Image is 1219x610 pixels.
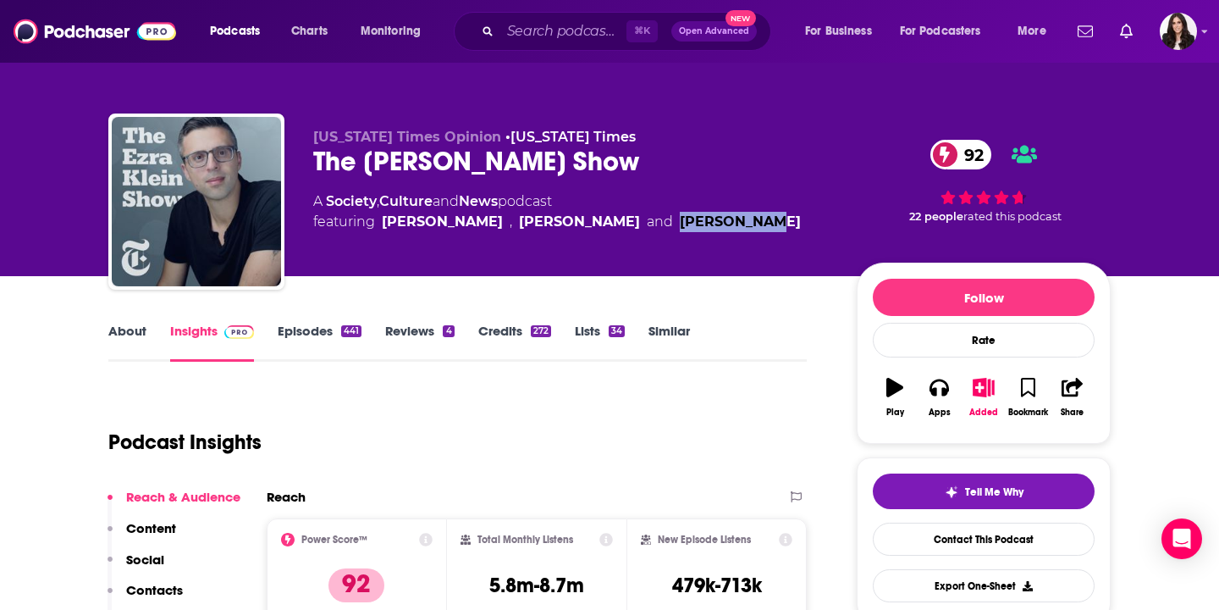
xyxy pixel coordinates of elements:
img: tell me why sparkle [945,485,958,499]
p: Content [126,520,176,536]
div: Search podcasts, credits, & more... [470,12,787,51]
button: Content [108,520,176,552]
h2: Reach [267,489,306,505]
span: More [1018,19,1046,43]
div: 34 [609,325,625,337]
div: Share [1061,408,1084,418]
a: Lists34 [575,323,625,362]
span: [US_STATE] Times Opinion [313,129,501,145]
a: 92 [930,140,992,169]
a: Culture [379,193,433,209]
h1: Podcast Insights [108,430,262,455]
span: Logged in as RebeccaShapiro [1160,13,1197,50]
div: Bookmark [1008,408,1048,418]
h2: New Episode Listens [658,534,751,546]
h3: 479k-713k [672,573,762,598]
a: About [108,323,146,362]
a: Society [326,193,377,209]
button: tell me why sparkleTell Me Why [873,474,1095,509]
span: Monitoring [361,19,421,43]
img: User Profile [1160,13,1197,50]
button: open menu [1006,18,1067,45]
span: Open Advanced [679,27,749,36]
div: Open Intercom Messenger [1161,518,1202,559]
a: Episodes441 [278,323,361,362]
span: , [377,193,379,209]
span: 92 [947,140,992,169]
span: and [647,212,673,232]
h3: 5.8m-8.7m [489,573,584,598]
a: Ezra Klein [382,212,503,232]
a: Show notifications dropdown [1113,17,1139,46]
button: Social [108,552,164,583]
span: ⌘ K [626,20,658,42]
div: [PERSON_NAME] [519,212,640,232]
p: Contacts [126,582,183,598]
span: featuring [313,212,801,232]
button: Open AdvancedNew [671,21,757,42]
button: Follow [873,279,1095,316]
a: Contact This Podcast [873,523,1095,556]
button: open menu [198,18,282,45]
button: Play [873,367,917,428]
button: open menu [349,18,443,45]
div: Rate [873,323,1095,358]
button: Added [962,367,1006,428]
a: InsightsPodchaser Pro [170,323,254,362]
p: Social [126,552,164,568]
span: rated this podcast [963,210,1062,223]
button: open menu [793,18,893,45]
button: open menu [889,18,1006,45]
div: 272 [531,325,551,337]
button: Apps [917,367,961,428]
span: Podcasts [210,19,260,43]
span: Charts [291,19,328,43]
div: 441 [341,325,361,337]
button: Export One-Sheet [873,569,1095,602]
div: A podcast [313,191,801,232]
button: Share [1051,367,1095,428]
button: Bookmark [1006,367,1050,428]
a: News [459,193,498,209]
div: Apps [929,408,951,418]
h2: Total Monthly Listens [477,534,573,546]
span: Tell Me Why [965,485,1023,499]
a: [US_STATE] Times [510,129,636,145]
div: Play [886,408,904,418]
img: Podchaser - Follow, Share and Rate Podcasts [14,15,176,47]
span: 22 people [909,210,963,223]
button: Show profile menu [1160,13,1197,50]
span: • [505,129,636,145]
span: , [510,212,512,232]
a: Similar [648,323,690,362]
span: New [725,10,756,26]
input: Search podcasts, credits, & more... [500,18,626,45]
a: Charts [280,18,338,45]
h2: Power Score™ [301,534,367,546]
div: [PERSON_NAME] [680,212,801,232]
span: For Podcasters [900,19,981,43]
a: Show notifications dropdown [1071,17,1100,46]
p: 92 [328,568,384,602]
div: 4 [443,325,454,337]
img: The Ezra Klein Show [112,117,281,286]
span: and [433,193,459,209]
a: Reviews4 [385,323,454,362]
p: Reach & Audience [126,489,240,505]
img: Podchaser Pro [224,325,254,339]
div: 92 22 peoplerated this podcast [857,129,1111,234]
a: Credits272 [478,323,551,362]
div: Added [969,408,998,418]
button: Reach & Audience [108,489,240,520]
span: For Business [805,19,872,43]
